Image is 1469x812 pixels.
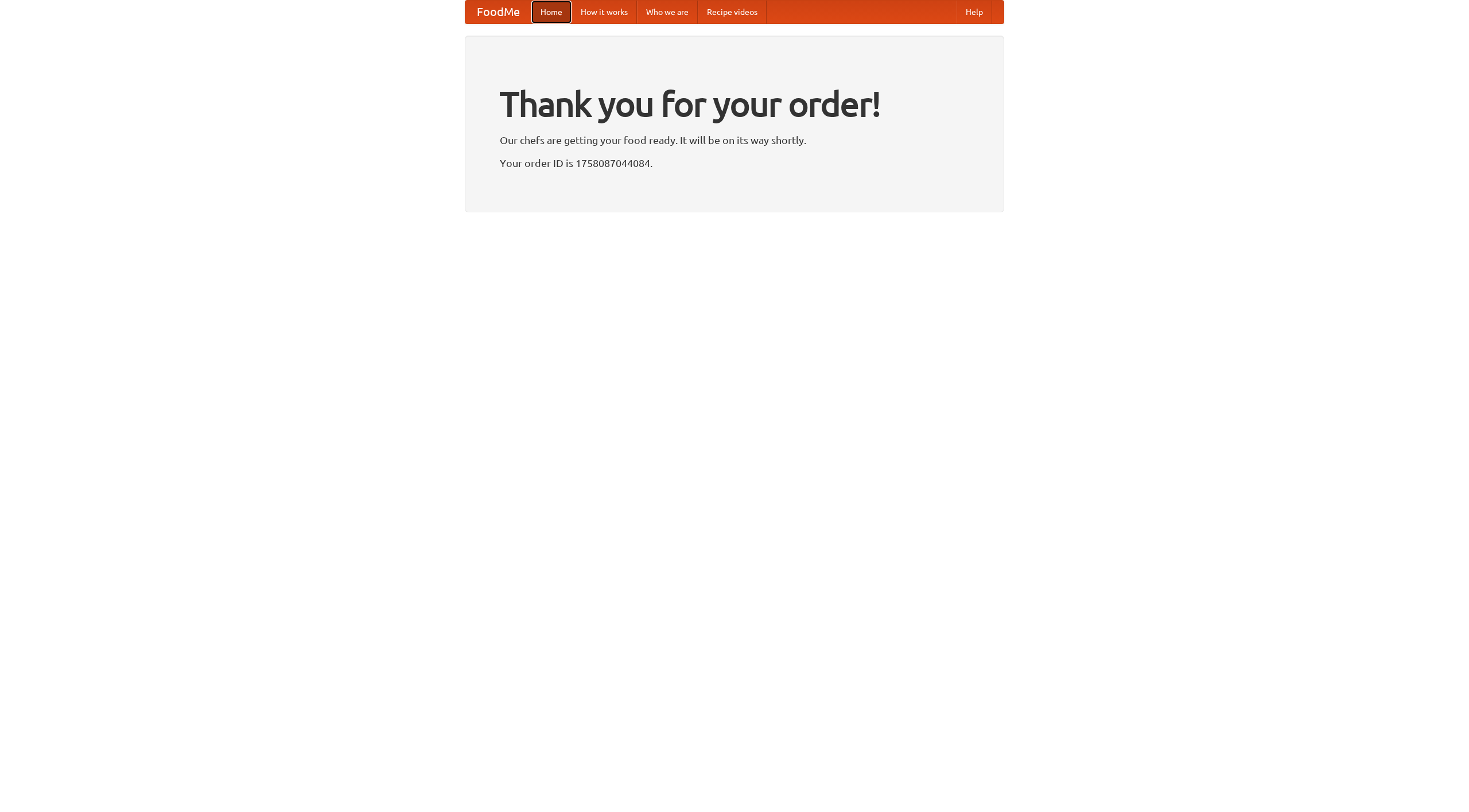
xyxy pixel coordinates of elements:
[572,1,637,24] a: How it works
[500,131,969,149] p: Our chefs are getting your food ready. It will be on its way shortly.
[531,1,572,24] a: Home
[957,1,992,24] a: Help
[500,76,969,131] h1: Thank you for your order!
[637,1,698,24] a: Who we are
[500,154,969,172] p: Your order ID is 1758087044084.
[465,1,531,24] a: FoodMe
[698,1,767,24] a: Recipe videos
